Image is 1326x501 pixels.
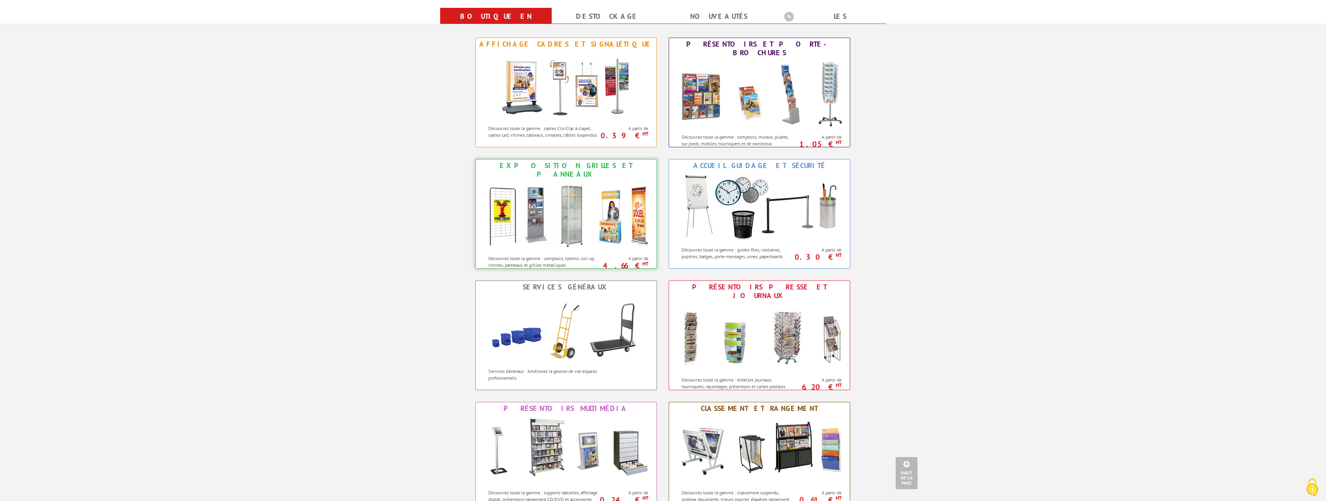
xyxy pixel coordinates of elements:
p: 1.05 € [792,142,842,147]
img: Cookies (fenêtre modale) [1303,477,1322,497]
sup: HT [642,260,648,267]
a: Affichage Cadres et Signalétique Affichage Cadres et Signalétique Découvrez toute la gamme : cadr... [475,38,657,147]
p: Services Généraux : Améliorez la gestion de vos espaces professionnels. [488,368,600,381]
img: Présentoirs Presse et Journaux [673,302,846,373]
a: nouveautés [673,9,765,24]
img: Affichage Cadres et Signalétique [494,51,639,121]
div: Présentoirs Presse et Journaux [671,283,848,300]
div: Accueil Guidage et Sécurité [671,161,848,170]
p: 4.66 € [598,263,649,268]
a: Les promotions [784,9,877,38]
span: A partir de [795,490,842,496]
a: Accueil Guidage et Sécurité Accueil Guidage et Sécurité Découvrez toute la gamme : guides files, ... [669,159,850,269]
span: A partir de [795,247,842,253]
p: Découvrez toute la gamme : comptoirs, muraux, pliants, sur pieds, mobiles, tourniquets et de nomb... [682,134,793,154]
img: Présentoirs et Porte-brochures [673,59,846,130]
a: Boutique en ligne [450,9,542,38]
a: Haut de la page [896,457,918,489]
a: Exposition Grilles et Panneaux Exposition Grilles et Panneaux Découvrez toute la gamme : comptoir... [475,159,657,269]
p: 6.20 € [792,385,842,389]
div: Affichage Cadres et Signalétique [478,40,655,49]
span: A partir de [602,255,649,262]
sup: HT [836,139,842,146]
span: A partir de [795,377,842,383]
div: Services Généraux [478,283,655,291]
a: Destockage [561,9,654,24]
p: Découvrez toute la gamme : cadres Clic-Clac à clapet, cadres Led, vitrines, tableaux, cimaises, c... [488,125,600,138]
img: Accueil Guidage et Sécurité [673,172,846,242]
img: Présentoirs Multimédia [480,415,652,485]
div: Présentoirs et Porte-brochures [671,40,848,57]
span: A partir de [602,490,649,496]
p: Découvrez toute la gamme : échelles journaux, tourniquets, rayonnages, présentoirs et cartes post... [682,376,793,390]
button: Cookies (fenêtre modale) [1299,474,1326,501]
span: A partir de [602,125,649,132]
a: Services Généraux Services Généraux Services Généraux : Améliorez la gestion de vos espaces profe... [475,280,657,390]
p: Découvrez toute la gamme : comptoirs, totems, roll-up, vitrines, panneaux et grilles métalliques. [488,255,600,268]
a: Présentoirs Presse et Journaux Présentoirs Presse et Journaux Découvrez toute la gamme : échelles... [669,280,850,390]
div: Présentoirs Multimédia [478,404,655,413]
sup: HT [642,130,648,137]
span: A partir de [795,134,842,140]
p: Découvrez toute la gamme : guides files, vestiaires, pupitres, badges, porte-messages, urnes, pap... [682,246,793,260]
a: Présentoirs et Porte-brochures Présentoirs et Porte-brochures Découvrez toute la gamme : comptoir... [669,38,850,147]
sup: HT [836,382,842,389]
p: 0.30 € [792,255,842,259]
p: 0.39 € [598,133,649,138]
div: Classement et Rangement [671,404,848,413]
img: Classement et Rangement [673,415,846,485]
img: Exposition Grilles et Panneaux [480,181,652,251]
img: Services Généraux [480,293,652,364]
b: Les promotions [784,9,882,25]
sup: HT [836,252,842,259]
div: Exposition Grilles et Panneaux [478,161,655,179]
